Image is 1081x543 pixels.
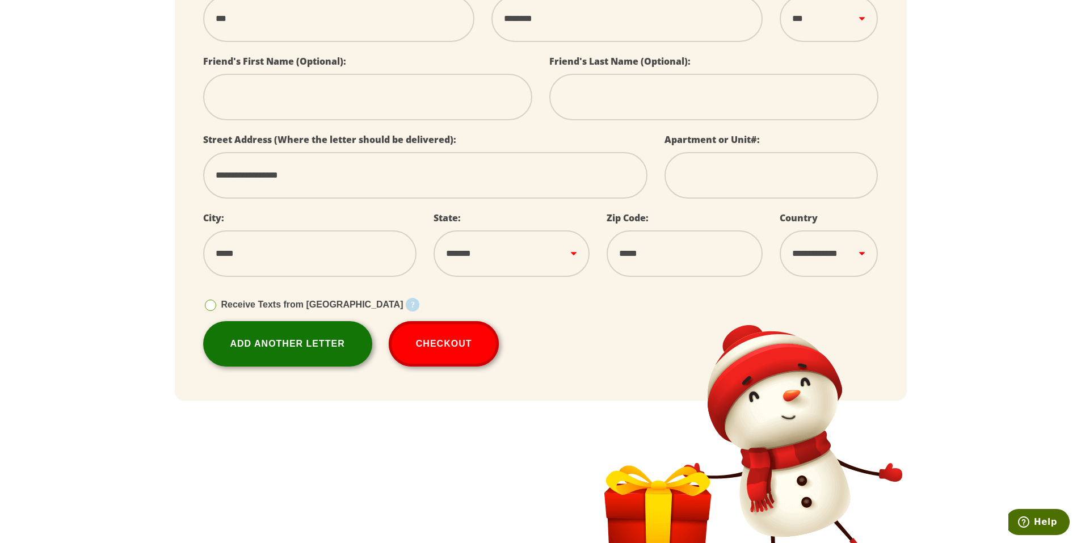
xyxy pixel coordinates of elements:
[607,212,649,224] label: Zip Code:
[434,212,461,224] label: State:
[203,321,372,367] a: Add Another Letter
[549,55,691,68] label: Friend's Last Name (Optional):
[203,133,456,146] label: Street Address (Where the letter should be delivered):
[389,321,499,367] button: Checkout
[1008,509,1070,537] iframe: Opens a widget where you can find more information
[203,212,224,224] label: City:
[664,133,760,146] label: Apartment or Unit#:
[203,55,346,68] label: Friend's First Name (Optional):
[221,300,403,309] span: Receive Texts from [GEOGRAPHIC_DATA]
[780,212,818,224] label: Country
